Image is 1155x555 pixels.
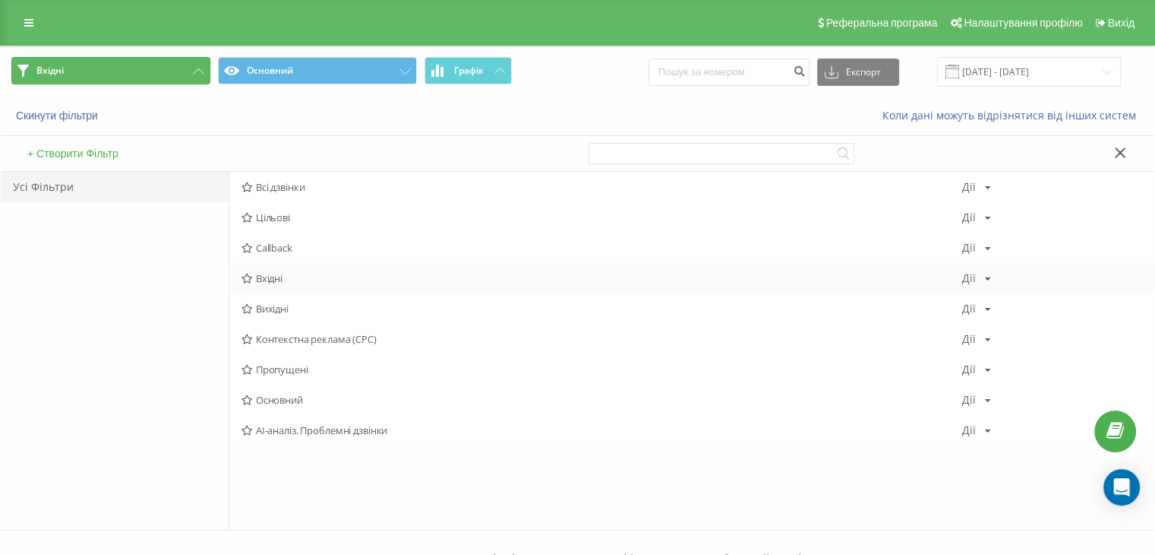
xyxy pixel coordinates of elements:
button: Вхідні [11,57,210,84]
span: Вхідні [241,273,962,284]
span: Реферальна програма [826,17,938,29]
span: Вхідні [36,65,64,77]
span: Контекстна реклама (CPC) [241,334,962,344]
span: Цільові [241,212,962,223]
div: Open Intercom Messenger [1103,469,1140,506]
div: Дії [962,425,976,436]
span: Вихідні [241,303,962,314]
span: Вихід [1108,17,1134,29]
span: Всі дзвінки [241,182,962,192]
button: Скинути фільтри [11,109,106,122]
span: Callback [241,243,962,253]
div: Дії [962,303,976,314]
button: Закрити [1109,146,1131,162]
button: + Створити Фільтр [23,147,123,160]
div: Дії [962,395,976,405]
button: Графік [424,57,512,84]
div: Дії [962,212,976,223]
div: Дії [962,182,976,192]
span: Налаштування профілю [964,17,1082,29]
button: Експорт [817,59,899,86]
div: Усі Фільтри [1,172,229,202]
button: Основний [218,57,417,84]
input: Пошук за номером [649,59,809,86]
div: Дії [962,243,976,253]
span: Основний [241,395,962,405]
span: AI-аналіз. Проблемні дзвінки [241,425,962,436]
div: Дії [962,334,976,344]
div: Дії [962,364,976,375]
div: Дії [962,273,976,284]
a: Коли дані можуть відрізнятися вiд інших систем [882,108,1144,122]
span: Пропущені [241,364,962,375]
span: Графік [454,65,484,76]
